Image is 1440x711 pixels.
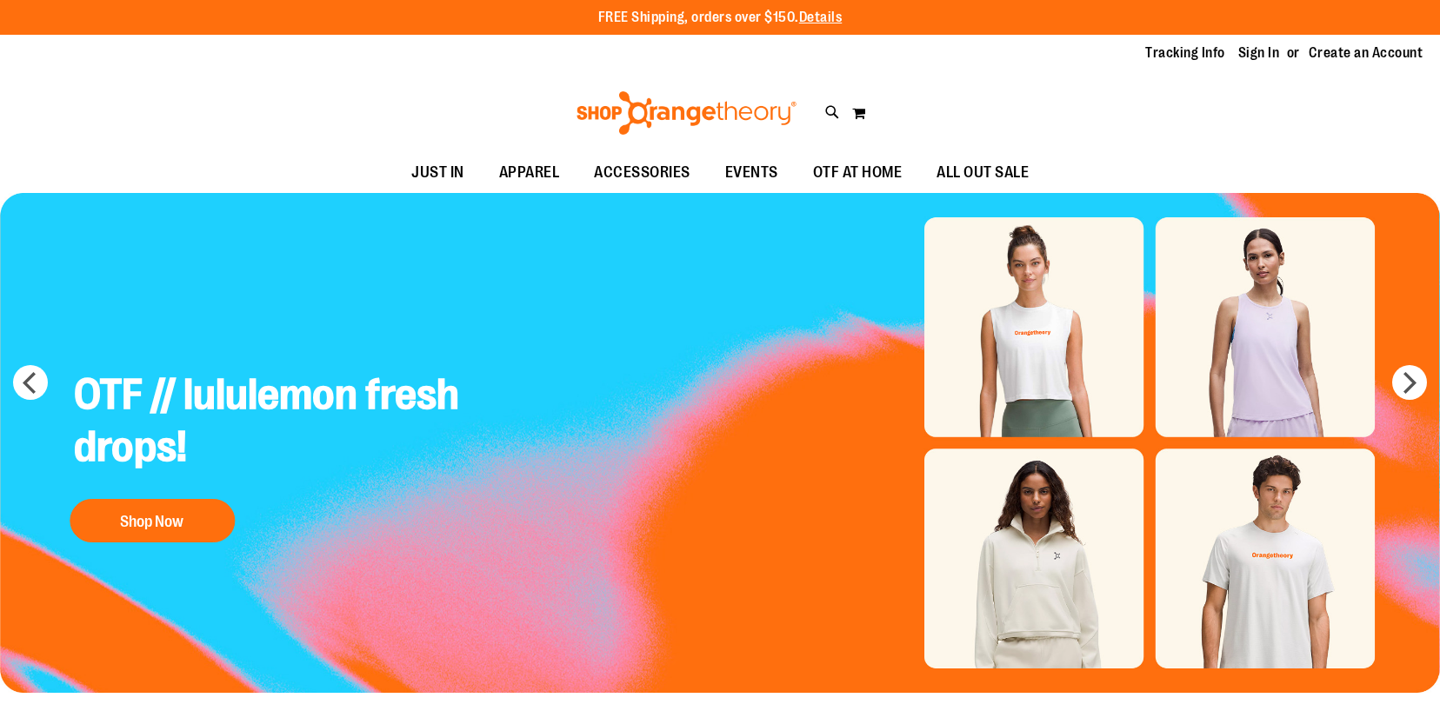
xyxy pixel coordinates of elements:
[1309,43,1423,63] a: Create an Account
[61,355,473,490] h2: OTF // lululemon fresh drops!
[13,365,48,400] button: prev
[1145,43,1225,63] a: Tracking Info
[61,355,473,551] a: OTF // lululemon fresh drops! Shop Now
[725,153,778,192] span: EVENTS
[574,91,799,135] img: Shop Orangetheory
[70,499,235,542] button: Shop Now
[799,10,843,25] a: Details
[937,153,1029,192] span: ALL OUT SALE
[499,153,560,192] span: APPAREL
[411,153,464,192] span: JUST IN
[1392,365,1427,400] button: next
[598,8,843,28] p: FREE Shipping, orders over $150.
[813,153,903,192] span: OTF AT HOME
[594,153,690,192] span: ACCESSORIES
[1238,43,1280,63] a: Sign In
